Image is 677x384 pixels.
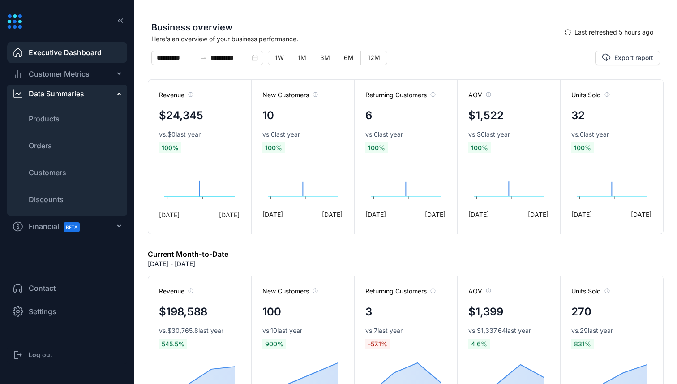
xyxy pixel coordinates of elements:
[468,304,503,320] h4: $1,399
[558,25,660,39] button: syncLast refreshed 5 hours ago
[574,27,653,37] span: Last refreshed 5 hours ago
[365,142,388,153] span: 100 %
[468,91,491,99] span: AOV
[262,108,274,124] h4: 10
[365,91,436,99] span: Returning Customers
[468,339,490,349] span: 4.6 %
[468,326,531,335] span: vs. $1,337.64 last year
[200,54,207,61] span: to
[29,306,56,317] span: Settings
[262,142,285,153] span: 100 %
[275,54,284,61] span: 1W
[29,216,88,237] span: Financial
[571,210,592,219] span: [DATE]
[365,304,372,320] h4: 3
[571,326,613,335] span: vs. 29 last year
[571,304,591,320] h4: 270
[614,53,653,62] span: Export report
[571,108,585,124] h4: 32
[159,91,193,99] span: Revenue
[159,130,201,139] span: vs. $0 last year
[159,142,181,153] span: 100 %
[159,326,223,335] span: vs. $30,765.8 last year
[159,304,207,320] h4: $198,588
[298,54,306,61] span: 1M
[571,339,594,349] span: 831 %
[365,326,403,335] span: vs. 7 last year
[468,142,491,153] span: 100 %
[344,54,354,61] span: 6M
[159,210,180,220] span: [DATE]
[571,287,610,296] span: Units Sold
[571,91,610,99] span: Units Sold
[219,210,240,220] span: [DATE]
[29,167,66,178] span: Customers
[365,339,390,349] span: -57.1 %
[425,210,446,219] span: [DATE]
[468,108,504,124] h4: $1,522
[468,210,489,219] span: [DATE]
[631,210,651,219] span: [DATE]
[262,326,302,335] span: vs. 10 last year
[262,287,318,296] span: New Customers
[29,69,90,79] span: Customer Metrics
[262,210,283,219] span: [DATE]
[468,287,491,296] span: AOV
[365,210,386,219] span: [DATE]
[365,130,403,139] span: vs. 0 last year
[159,108,203,124] h4: $24,345
[571,142,594,153] span: 100 %
[159,287,193,296] span: Revenue
[365,287,436,296] span: Returning Customers
[148,259,195,268] p: [DATE] - [DATE]
[368,54,380,61] span: 12M
[528,210,548,219] span: [DATE]
[262,304,281,320] h4: 100
[200,54,207,61] span: swap-right
[29,47,102,58] span: Executive Dashboard
[148,249,228,259] h6: Current Month-to-Date
[595,51,660,65] button: Export report
[468,130,510,139] span: vs. $0 last year
[262,339,286,349] span: 900 %
[159,339,187,349] span: 545.5 %
[29,88,84,99] div: Data Summaries
[29,140,52,151] span: Orders
[262,130,300,139] span: vs. 0 last year
[29,194,64,205] span: Discounts
[262,91,318,99] span: New Customers
[322,210,343,219] span: [DATE]
[565,29,571,35] span: sync
[64,222,80,232] span: BETA
[571,130,609,139] span: vs. 0 last year
[151,34,558,43] span: Here's an overview of your business performance.
[29,113,60,124] span: Products
[29,350,52,359] h3: Log out
[29,283,56,293] span: Contact
[365,108,372,124] h4: 6
[320,54,330,61] span: 3M
[151,21,558,34] span: Business overview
